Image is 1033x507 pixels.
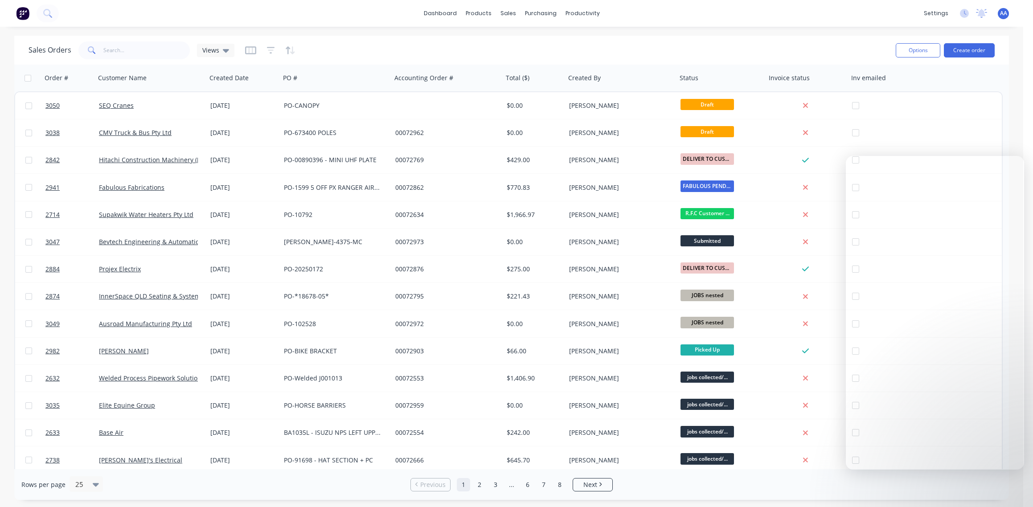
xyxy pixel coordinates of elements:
[569,210,668,219] div: [PERSON_NAME]
[680,262,734,274] span: DELIVER TO CUST...
[395,456,494,465] div: 00072666
[284,347,383,356] div: PO-BIKE BRACKET
[521,7,561,20] div: purchasing
[395,237,494,246] div: 00072973
[569,128,668,137] div: [PERSON_NAME]
[407,478,616,491] ul: Pagination
[507,210,559,219] div: $1,966.97
[569,237,668,246] div: [PERSON_NAME]
[45,147,99,173] a: 2842
[45,392,99,419] a: 3035
[45,183,60,192] span: 2941
[45,365,99,392] a: 2632
[284,155,383,164] div: PO-00890396 - MINI UHF PLATE
[507,456,559,465] div: $645.70
[209,74,249,82] div: Created Date
[680,208,734,219] span: R.F.C Customer ...
[395,347,494,356] div: 00072903
[210,401,277,410] div: [DATE]
[99,265,141,273] a: Projex Electrix
[583,480,597,489] span: Next
[210,155,277,164] div: [DATE]
[395,155,494,164] div: 00072769
[507,183,559,192] div: $770.83
[553,478,566,491] a: Page 8
[395,292,494,301] div: 00072795
[395,210,494,219] div: 00072634
[45,338,99,364] a: 2982
[45,419,99,446] a: 2633
[394,74,453,82] div: Accounting Order #
[569,347,668,356] div: [PERSON_NAME]
[569,428,668,437] div: [PERSON_NAME]
[395,374,494,383] div: 00072553
[210,456,277,465] div: [DATE]
[569,401,668,410] div: [PERSON_NAME]
[411,480,450,489] a: Previous page
[284,237,383,246] div: [PERSON_NAME]-4375-MC
[507,237,559,246] div: $0.00
[45,256,99,282] a: 2884
[45,319,60,328] span: 3049
[680,290,734,301] span: JOBS nested
[99,374,226,382] a: Welded Process Pipework Solutions Pty Ltd
[284,292,383,301] div: PO-*18678-05*
[210,128,277,137] div: [DATE]
[680,453,734,464] span: jobs collected/...
[505,478,518,491] a: Jump forward
[99,347,149,355] a: [PERSON_NAME]
[846,156,1024,470] iframe: Intercom live chat
[507,265,559,274] div: $275.00
[210,374,277,383] div: [DATE]
[507,319,559,328] div: $0.00
[210,428,277,437] div: [DATE]
[45,428,60,437] span: 2633
[45,128,60,137] span: 3038
[507,347,559,356] div: $66.00
[569,265,668,274] div: [PERSON_NAME]
[284,101,383,110] div: PO-CANOPY
[473,478,486,491] a: Page 2
[680,153,734,164] span: DELIVER TO CUST...
[395,428,494,437] div: 00072554
[507,101,559,110] div: $0.00
[45,92,99,119] a: 3050
[395,319,494,328] div: 00072972
[283,74,297,82] div: PO #
[45,237,60,246] span: 3047
[99,428,123,437] a: Base Air
[45,229,99,255] a: 3047
[680,399,734,410] span: jobs collected/...
[99,128,172,137] a: CMV Truck & Bus Pty Ltd
[284,319,383,328] div: PO-102528
[569,101,668,110] div: [PERSON_NAME]
[45,401,60,410] span: 3035
[210,101,277,110] div: [DATE]
[569,319,668,328] div: [PERSON_NAME]
[680,74,698,82] div: Status
[45,374,60,383] span: 2632
[419,7,461,20] a: dashboard
[395,401,494,410] div: 00072959
[16,7,29,20] img: Factory
[202,45,219,55] span: Views
[680,317,734,328] span: JOBS nested
[45,447,99,474] a: 2738
[45,101,60,110] span: 3050
[1003,477,1024,498] iframe: Intercom live chat
[573,480,612,489] a: Next page
[45,74,68,82] div: Order #
[284,183,383,192] div: PO-1599 5 OFF PX RANGER AIRBOXES
[210,237,277,246] div: [DATE]
[496,7,521,20] div: sales
[569,374,668,383] div: [PERSON_NAME]
[210,292,277,301] div: [DATE]
[680,344,734,356] span: Picked Up
[284,428,383,437] div: BA1035L - ISUZU NPS LEFT UPPER AIRBAG MOUNT BRACKET STEER
[210,319,277,328] div: [DATE]
[395,128,494,137] div: 00072962
[680,180,734,192] span: FABULOUS PENDIN...
[896,43,940,57] button: Options
[210,183,277,192] div: [DATE]
[284,401,383,410] div: PO-HORSE BARRIERS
